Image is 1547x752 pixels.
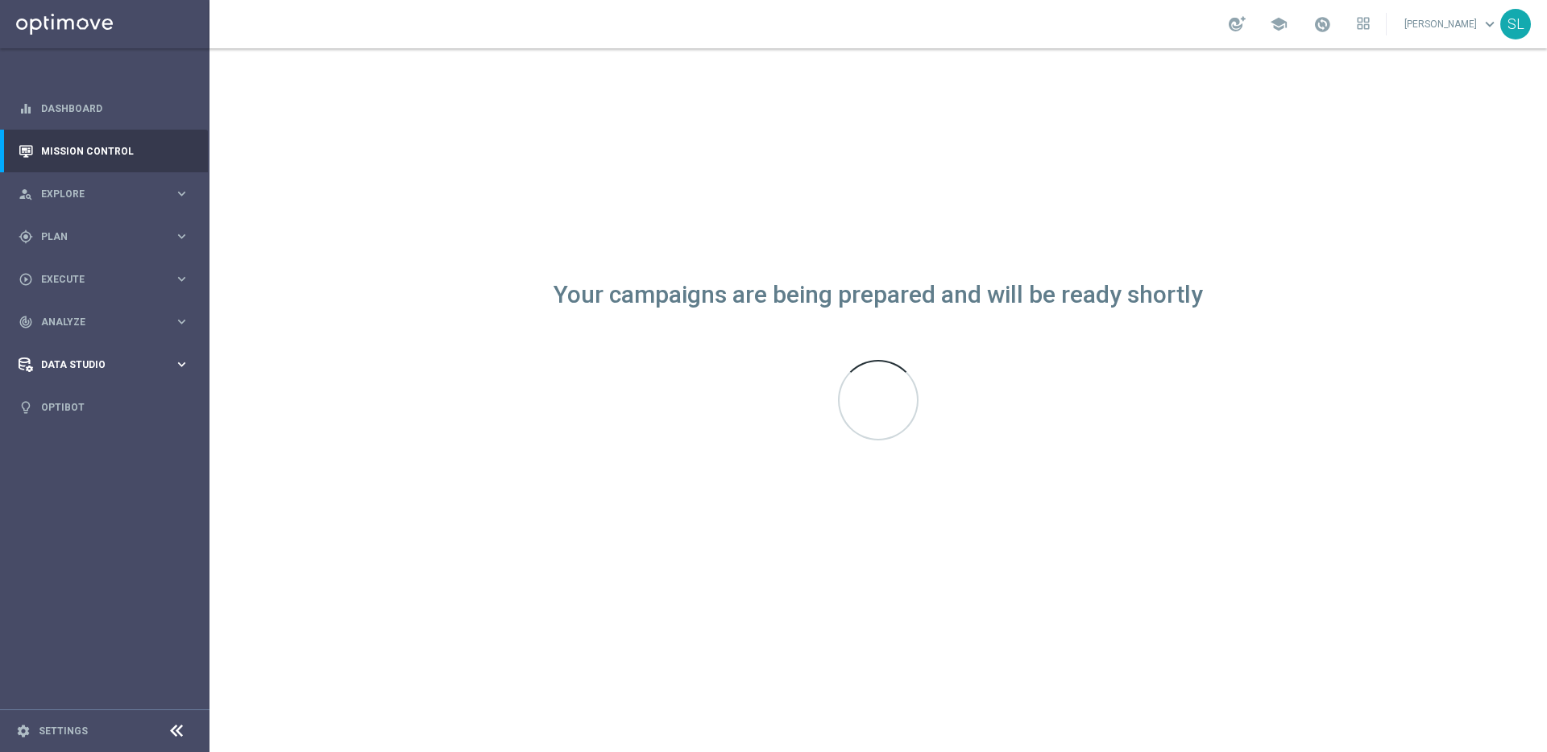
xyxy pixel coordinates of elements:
i: keyboard_arrow_right [174,314,189,329]
i: keyboard_arrow_right [174,357,189,372]
i: keyboard_arrow_right [174,229,189,244]
div: Dashboard [19,87,189,130]
div: Plan [19,229,174,244]
div: Analyze [19,315,174,329]
span: Analyze [41,317,174,327]
i: person_search [19,187,33,201]
i: play_circle_outline [19,272,33,287]
i: gps_fixed [19,229,33,244]
a: Mission Control [41,130,189,172]
div: Optibot [19,386,189,428]
i: lightbulb [19,400,33,415]
button: play_circle_outline Execute keyboard_arrow_right [18,273,190,286]
button: lightbulb Optibot [18,401,190,414]
i: keyboard_arrow_right [174,186,189,201]
button: Data Studio keyboard_arrow_right [18,358,190,371]
button: equalizer Dashboard [18,102,190,115]
button: track_changes Analyze keyboard_arrow_right [18,316,190,328]
i: settings [16,724,31,738]
span: Plan [41,232,174,242]
span: Execute [41,275,174,284]
button: person_search Explore keyboard_arrow_right [18,188,190,200]
a: [PERSON_NAME]keyboard_arrow_down [1403,12,1500,36]
button: gps_fixed Plan keyboard_arrow_right [18,230,190,243]
span: keyboard_arrow_down [1481,15,1499,33]
span: Explore [41,189,174,199]
div: Explore [19,187,174,201]
a: Optibot [41,386,189,428]
span: Data Studio [41,360,174,370]
div: Your campaigns are being prepared and will be ready shortly [554,288,1203,302]
div: SL [1500,9,1531,39]
button: Mission Control [18,145,190,158]
div: Execute [19,272,174,287]
i: equalizer [19,101,33,116]
a: Settings [39,726,88,736]
span: school [1270,15,1288,33]
div: Data Studio [19,357,174,372]
i: keyboard_arrow_right [174,271,189,287]
i: track_changes [19,315,33,329]
a: Dashboard [41,87,189,130]
div: Mission Control [19,130,189,172]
